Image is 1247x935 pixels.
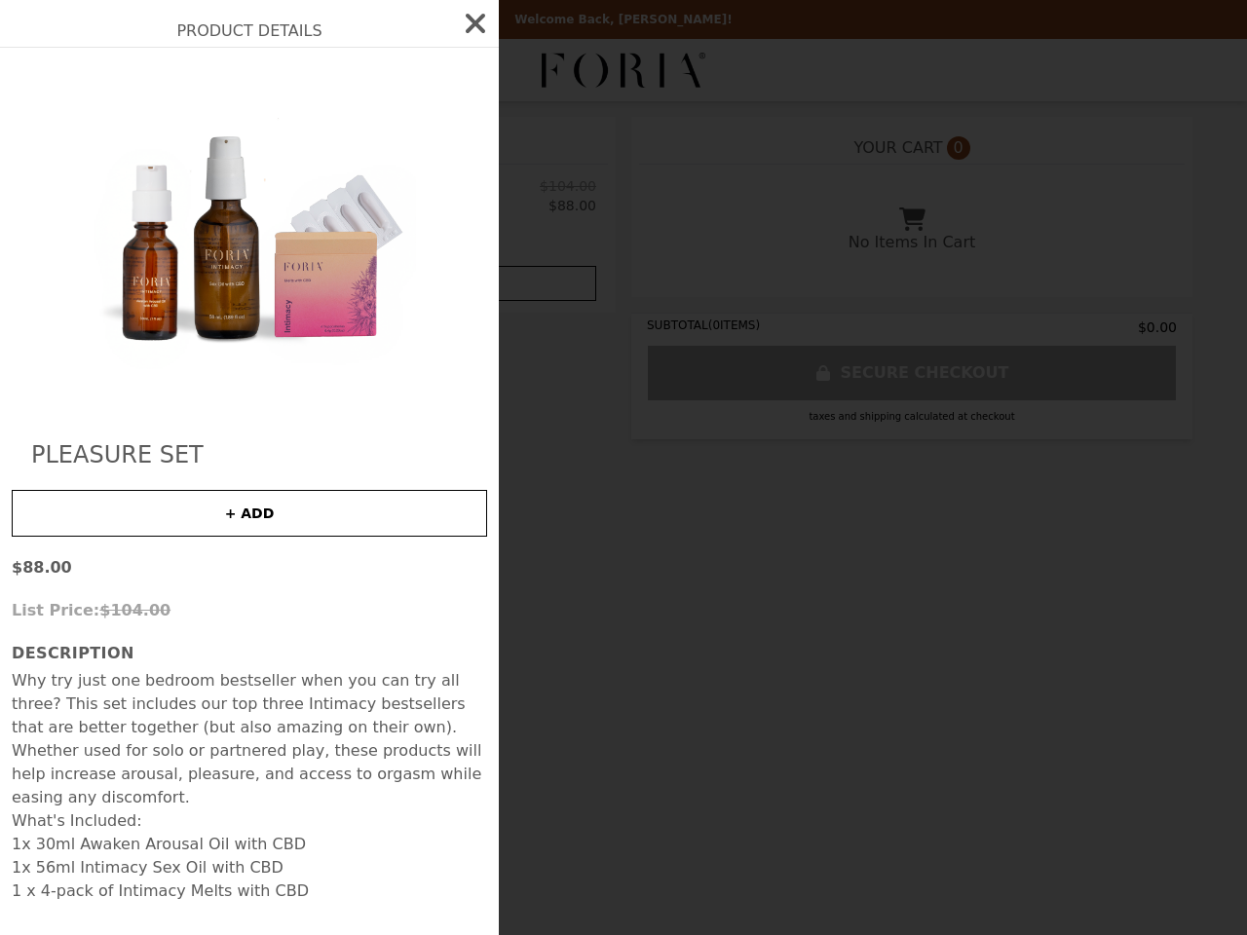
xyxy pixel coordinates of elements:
[26,881,309,900] span: x 4-pack of Intimacy Melts with CBD
[12,556,487,580] p: $88.00
[12,879,487,903] li: 1
[12,671,481,806] span: Why try just one bedroom bestseller when you can try all three? This set includes our top three I...
[71,67,428,400] img: Default Title
[12,599,487,622] p: List Price:
[31,439,468,470] h2: Pleasure Set
[12,490,487,537] button: + ADD
[12,833,487,856] li: 1x 30ml Awaken Arousal Oil with CBD
[12,856,487,879] li: 1x 56ml Intimacy Sex Oil with CBD
[12,642,487,665] h3: Description
[12,809,487,833] p: What's Included:
[99,601,170,619] span: $104.00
